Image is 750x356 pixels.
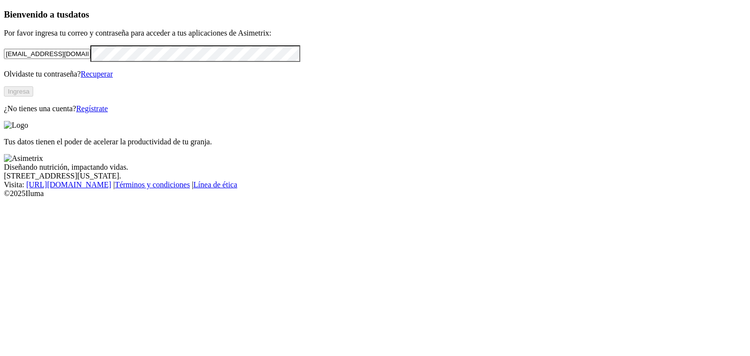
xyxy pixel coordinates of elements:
[76,104,108,113] a: Regístrate
[68,9,89,20] span: datos
[4,86,33,97] button: Ingresa
[4,49,90,59] input: Tu correo
[4,154,43,163] img: Asimetrix
[4,9,746,20] h3: Bienvenido a tus
[4,180,746,189] div: Visita : | |
[4,29,746,38] p: Por favor ingresa tu correo y contraseña para acceder a tus aplicaciones de Asimetrix:
[193,180,237,189] a: Línea de ética
[4,70,746,79] p: Olvidaste tu contraseña?
[4,189,746,198] div: © 2025 Iluma
[4,172,746,180] div: [STREET_ADDRESS][US_STATE].
[4,163,746,172] div: Diseñando nutrición, impactando vidas.
[81,70,113,78] a: Recuperar
[26,180,111,189] a: [URL][DOMAIN_NAME]
[4,104,746,113] p: ¿No tienes una cuenta?
[115,180,190,189] a: Términos y condiciones
[4,121,28,130] img: Logo
[4,138,746,146] p: Tus datos tienen el poder de acelerar la productividad de tu granja.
